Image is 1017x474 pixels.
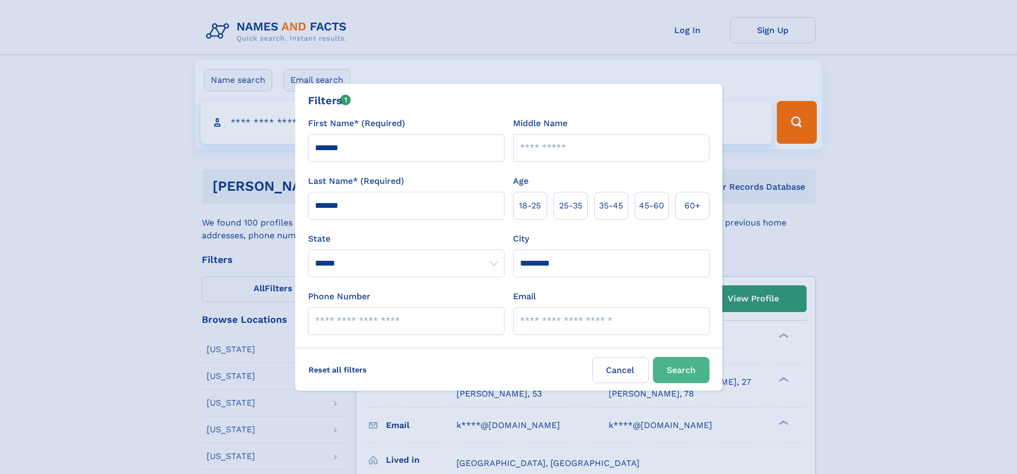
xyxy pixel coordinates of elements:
[519,199,541,212] span: 18‑25
[308,290,370,303] label: Phone Number
[653,357,709,383] button: Search
[559,199,582,212] span: 25‑35
[513,232,529,245] label: City
[308,92,351,108] div: Filters
[684,199,700,212] span: 60+
[513,290,536,303] label: Email
[302,357,374,383] label: Reset all filters
[308,232,504,245] label: State
[592,357,649,383] label: Cancel
[639,199,664,212] span: 45‑60
[308,175,404,188] label: Last Name* (Required)
[599,199,623,212] span: 35‑45
[308,117,405,130] label: First Name* (Required)
[513,175,529,188] label: Age
[513,117,567,130] label: Middle Name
